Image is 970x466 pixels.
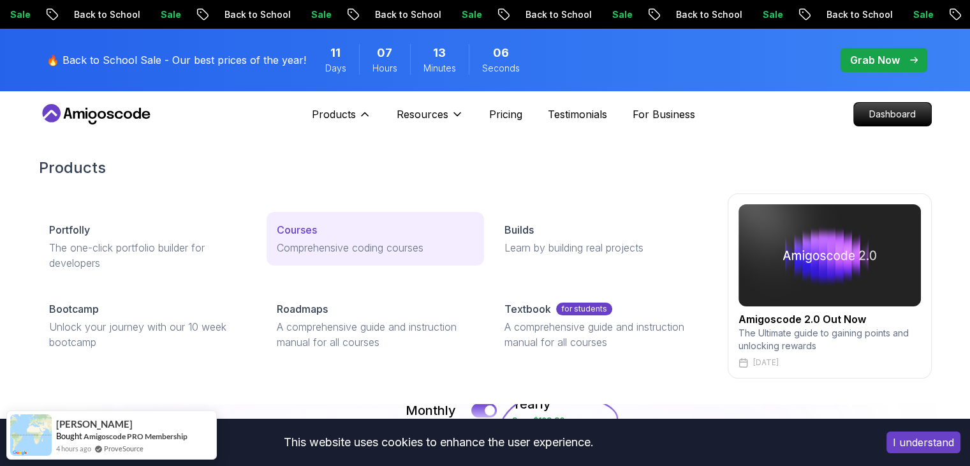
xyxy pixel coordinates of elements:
a: Amigoscode PRO Membership [84,432,187,441]
span: Minutes [423,62,456,75]
img: provesource social proof notification image [10,414,52,456]
p: Back to School [626,8,712,21]
button: Resources [397,107,464,132]
p: Roadmaps [277,301,328,317]
p: Portfolly [49,222,90,237]
p: Textbook [504,301,551,317]
a: CoursesComprehensive coding courses [267,212,484,266]
p: A comprehensive guide and instruction manual for all courses [277,319,474,350]
p: Sale [411,8,452,21]
p: Sale [110,8,151,21]
a: Testimonials [548,107,607,122]
span: 4 hours ago [56,443,91,454]
a: RoadmapsA comprehensive guide and instruction manual for all courses [267,291,484,360]
span: Days [325,62,346,75]
a: Textbookfor studentsA comprehensive guide and instruction manual for all courses [494,291,712,360]
p: Back to School [475,8,562,21]
p: Sale [712,8,753,21]
h2: Amigoscode 2.0 Out Now [739,312,921,327]
p: Learn by building real projects [504,240,702,255]
a: amigoscode 2.0Amigoscode 2.0 Out NowThe Ultimate guide to gaining points and unlocking rewards[DATE] [728,193,932,379]
a: BuildsLearn by building real projects [494,212,712,266]
a: ProveSource [104,443,143,454]
p: Courses [277,222,317,237]
p: Back to School [776,8,863,21]
p: Comprehensive coding courses [277,240,474,255]
a: For Business [633,107,695,122]
span: Bought [56,431,82,441]
a: BootcampUnlock your journey with our 10 week bootcamp [39,291,256,360]
span: 11 Days [330,44,341,62]
p: Sale [261,8,302,21]
button: Products [312,107,371,132]
a: Pricing [489,107,522,122]
span: Seconds [482,62,520,75]
button: Accept cookies [886,432,960,453]
div: This website uses cookies to enhance the user experience. [10,428,867,456]
p: Sale [562,8,603,21]
span: 13 Minutes [433,44,446,62]
p: 🔥 Back to School Sale - Our best prices of the year! [47,52,306,68]
p: A comprehensive guide and instruction manual for all courses [504,319,702,350]
p: Resources [397,107,448,122]
a: PortfollyThe one-click portfolio builder for developers [39,212,256,281]
p: Dashboard [854,103,931,126]
img: amigoscode 2.0 [739,204,921,306]
a: Dashboard [853,102,932,126]
h2: Products [39,158,932,178]
p: for students [556,303,612,315]
p: Sale [863,8,904,21]
p: The Ultimate guide to gaining points and unlocking rewards [739,327,921,352]
p: Unlock your journey with our 10 week bootcamp [49,319,246,350]
span: 7 Hours [377,44,392,62]
span: [PERSON_NAME] [56,419,133,430]
p: Products [312,107,356,122]
p: Monthly [406,402,456,419]
p: The one-click portfolio builder for developers [49,240,246,271]
span: Hours [372,62,397,75]
p: Bootcamp [49,301,99,317]
p: Back to School [24,8,110,21]
p: Grab Now [850,52,900,68]
p: Builds [504,222,534,237]
p: Back to School [325,8,411,21]
p: [DATE] [753,357,779,368]
p: Back to School [174,8,261,21]
span: 6 Seconds [493,44,509,62]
